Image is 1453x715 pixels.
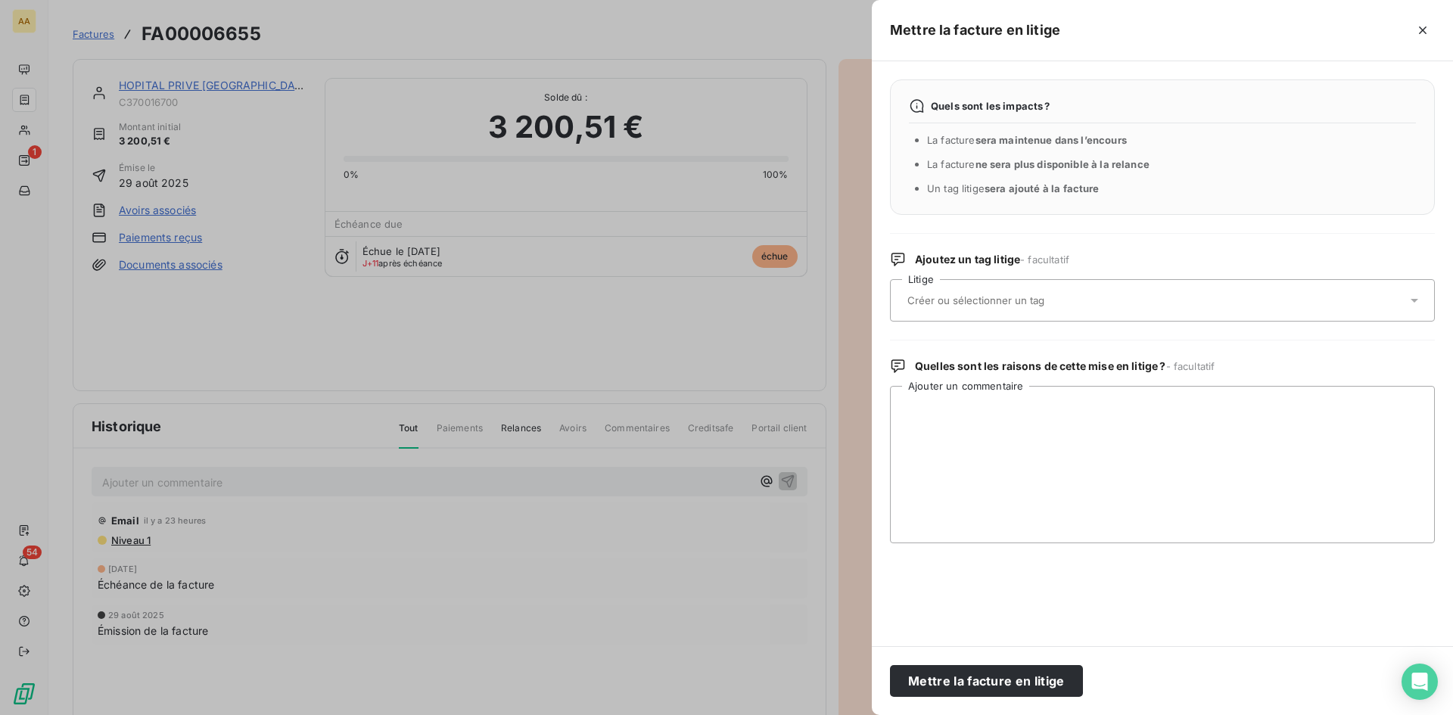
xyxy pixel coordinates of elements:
[927,182,1100,194] span: Un tag litige
[915,359,1215,374] span: Quelles sont les raisons de cette mise en litige ?
[1020,253,1069,266] span: - facultatif
[915,252,1069,267] span: Ajoutez un tag litige
[975,134,1127,146] span: sera maintenue dans l’encours
[1166,360,1215,372] span: - facultatif
[927,134,1127,146] span: La facture
[890,665,1083,697] button: Mettre la facture en litige
[906,294,1126,307] input: Créer ou sélectionner un tag
[931,100,1050,112] span: Quels sont les impacts ?
[975,158,1150,170] span: ne sera plus disponible à la relance
[1402,664,1438,700] div: Open Intercom Messenger
[890,20,1060,41] h5: Mettre la facture en litige
[985,182,1100,194] span: sera ajouté à la facture
[927,158,1150,170] span: La facture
